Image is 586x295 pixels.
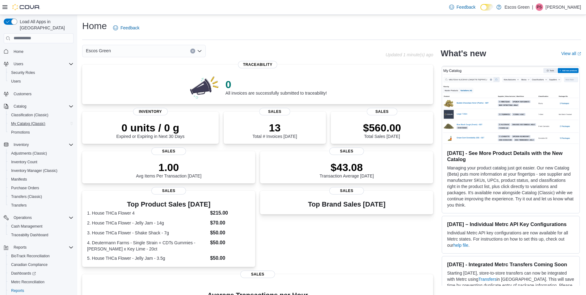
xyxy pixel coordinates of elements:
button: Transfers (Classic) [6,192,76,201]
a: Manifests [9,176,29,183]
span: BioTrack Reconciliation [11,254,50,259]
span: Manifests [11,177,27,182]
span: Purchase Orders [11,186,39,190]
span: Home [11,48,74,55]
span: Users [11,60,74,68]
p: | [532,3,533,11]
span: Metrc Reconciliation [11,280,44,284]
span: Sales [240,271,275,278]
span: PS [537,3,542,11]
p: Updated 1 minute(s) ago [386,52,433,57]
button: Traceabilty Dashboard [6,231,76,239]
p: $560.00 [363,122,401,134]
div: Expired or Expiring in Next 30 Days [116,122,184,139]
span: Classification (Classic) [11,113,48,118]
div: All invoices are successfully submitted to traceability! [226,78,327,96]
span: BioTrack Reconciliation [9,252,74,260]
span: Sales [151,187,186,195]
a: Customers [11,90,34,98]
span: Load All Apps in [GEOGRAPHIC_DATA] [17,19,74,31]
h2: What's new [441,49,486,58]
a: Home [11,48,26,55]
span: Sales [329,187,364,195]
a: Reports [9,287,27,294]
a: Transfers (Classic) [9,193,44,200]
h3: [DATE] - See More Product Details with the New Catalog [447,150,575,162]
a: Users [9,78,23,85]
a: BioTrack Reconciliation [9,252,52,260]
span: Traceabilty Dashboard [11,233,48,237]
span: Users [14,62,23,66]
button: Security Roles [6,68,76,77]
a: Feedback [111,22,142,34]
p: Escos Green [504,3,529,11]
a: Purchase Orders [9,184,42,192]
button: Classification (Classic) [6,111,76,119]
a: Dashboards [9,270,38,277]
img: Cova [12,4,40,10]
button: BioTrack Reconciliation [6,252,76,260]
span: Security Roles [9,69,74,76]
span: Sales [259,108,290,115]
dd: $50.00 [210,254,250,262]
span: Inventory [133,108,168,115]
a: Metrc Reconciliation [9,278,47,286]
dt: 1. House THCa Flower 4 [87,210,208,216]
dd: $50.00 [210,229,250,237]
dd: $50.00 [210,239,250,246]
span: Adjustments (Classic) [11,151,47,156]
span: Dashboards [9,270,74,277]
dd: $70.00 [210,219,250,227]
span: Customers [14,92,32,96]
span: Promotions [9,129,74,136]
a: My Catalog (Classic) [9,120,48,127]
span: Dashboards [11,271,36,276]
span: My Catalog (Classic) [11,121,45,126]
button: Cash Management [6,222,76,231]
span: Transfers (Classic) [11,194,42,199]
a: Transfers [9,202,29,209]
span: Reports [11,288,24,293]
h3: Top Product Sales [DATE] [87,201,250,208]
dt: 5. House THCa Flower - Jelly Jam - 3.5g [87,255,208,261]
span: Inventory [11,141,74,148]
input: Dark Mode [480,4,493,11]
span: Security Roles [11,70,35,75]
a: Feedback [447,1,478,13]
a: Dashboards [6,269,76,278]
button: Promotions [6,128,76,137]
span: Inventory Count [9,158,74,166]
span: Users [9,78,74,85]
button: Reports [6,286,76,295]
button: Catalog [1,102,76,111]
button: Customers [1,89,76,98]
span: Adjustments (Classic) [9,150,74,157]
button: Home [1,47,76,56]
span: Operations [14,215,32,220]
h3: [DATE] – Individual Metrc API Key Configurations [447,221,575,227]
span: Catalog [14,104,26,109]
span: Inventory Manager (Classic) [9,167,74,174]
a: Transfers [478,277,497,282]
a: Adjustments (Classic) [9,150,49,157]
div: Peyton Sweet [536,3,543,11]
a: help file [453,243,468,248]
button: Reports [11,244,29,251]
p: Individual Metrc API key configurations are now available for all Metrc states. For instructions ... [447,230,575,248]
button: Operations [1,213,76,222]
button: Canadian Compliance [6,260,76,269]
span: Transfers [11,203,27,208]
button: Metrc Reconciliation [6,278,76,286]
button: Inventory Count [6,158,76,166]
div: Avg Items Per Transaction [DATE] [136,161,201,178]
p: $43.08 [320,161,374,173]
h1: Home [82,20,107,32]
button: Transfers [6,201,76,210]
h3: [DATE] - Integrated Metrc Transfers Coming Soon [447,261,575,267]
span: Reports [14,245,27,250]
span: Traceability [238,61,277,68]
button: Inventory Manager (Classic) [6,166,76,175]
button: Reports [1,243,76,252]
p: 0 units / 0 g [116,122,184,134]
